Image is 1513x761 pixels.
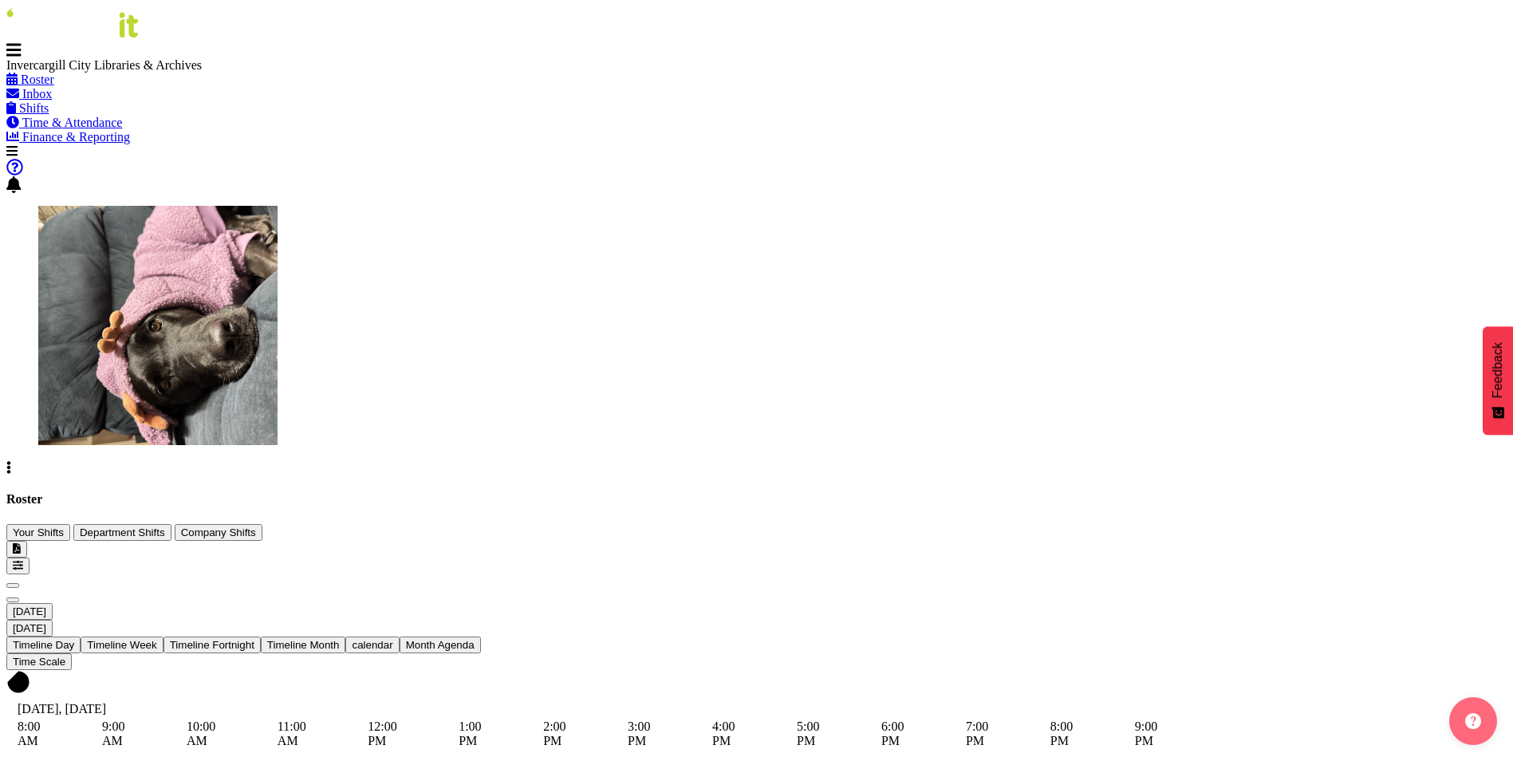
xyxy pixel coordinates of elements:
span: 6:00 PM [881,720,904,747]
span: 9:00 PM [1135,720,1157,747]
span: 8:00 AM [18,720,40,747]
span: 12:00 PM [368,720,396,747]
span: Inbox [22,87,52,101]
button: Company Shifts [175,524,262,541]
span: 3:00 PM [628,720,650,747]
span: Timeline Fortnight [170,639,254,651]
span: Feedback [1491,342,1505,398]
span: Month Agenda [406,639,475,651]
div: September 23, 2025 [6,603,1507,620]
span: 7:00 PM [966,720,988,747]
button: Month Agenda [400,637,481,653]
span: Company Shifts [181,526,256,538]
div: Timeline Day of September 23, 2025 [6,574,1507,756]
span: 8:00 PM [1050,720,1073,747]
span: 2:00 PM [543,720,565,747]
div: next period [6,589,1507,603]
a: Shifts [6,101,49,115]
a: Time & Attendance [6,116,122,129]
button: Today [6,620,53,637]
span: 5:00 PM [797,720,819,747]
a: Roster [6,73,54,86]
span: [DATE] [13,605,46,617]
button: Feedback - Show survey [1483,326,1513,435]
h4: Roster [6,492,1507,507]
span: [DATE], [DATE] [18,702,106,716]
span: 9:00 AM [102,720,124,747]
button: Timeline Month [261,637,346,653]
button: Previous [6,583,19,588]
button: Time Scale [6,653,72,670]
button: September 2025 [6,603,53,620]
span: Time Scale [13,656,65,668]
button: Month [345,637,399,653]
span: calendar [352,639,392,651]
span: Shifts [19,101,49,115]
span: 4:00 PM [712,720,735,747]
button: Timeline Week [81,637,163,653]
div: previous period [6,574,1507,589]
span: Timeline Month [267,639,340,651]
span: Timeline Week [87,639,156,651]
button: Next [6,597,19,602]
span: 11:00 AM [278,720,306,747]
a: Inbox [6,87,52,101]
span: [DATE] [13,622,46,634]
span: Department Shifts [80,526,165,538]
button: Department Shifts [73,524,171,541]
span: Finance & Reporting [22,130,130,144]
img: keyu-chenf658e1896ed4c5c14a0b283e0d53a179.png [38,206,278,445]
img: Rosterit website logo [6,6,138,38]
button: Fortnight [164,637,261,653]
span: Time & Attendance [22,116,123,129]
span: 10:00 AM [187,720,215,747]
button: Timeline Day [6,637,81,653]
button: Filter Shifts [6,558,30,574]
a: Finance & Reporting [6,130,130,144]
div: Invercargill City Libraries & Archives [6,58,246,73]
img: help-xxl-2.png [1465,713,1481,729]
button: Your Shifts [6,524,70,541]
span: Roster [21,73,54,86]
span: 1:00 PM [459,720,481,747]
span: Timeline Day [13,639,74,651]
span: Your Shifts [13,526,64,538]
button: Download a PDF of the roster for the current day [6,541,27,558]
